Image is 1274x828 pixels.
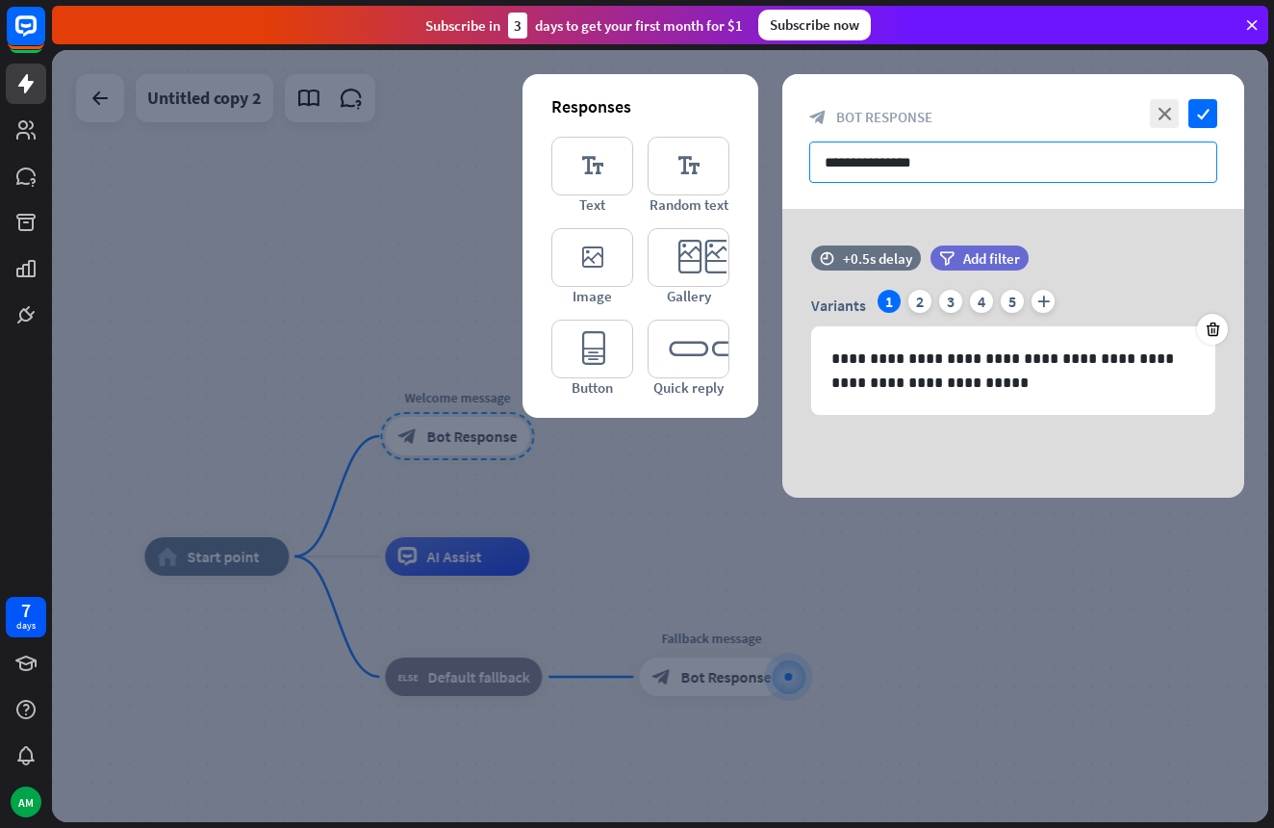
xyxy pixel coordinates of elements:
a: 7 days [6,597,46,637]
i: check [1188,99,1217,128]
div: Subscribe now [758,10,871,40]
i: time [820,251,834,265]
i: filter [939,251,955,266]
button: Open LiveChat chat widget [15,8,73,65]
i: plus [1032,290,1055,313]
div: 2 [908,290,931,313]
div: AM [11,787,41,817]
i: close [1150,99,1179,128]
span: Bot Response [836,108,932,126]
div: 5 [1001,290,1024,313]
i: block_bot_response [809,109,827,126]
div: 3 [939,290,962,313]
div: +0.5s delay [843,249,912,268]
span: Add filter [963,249,1020,268]
div: 3 [508,13,527,39]
span: Variants [811,296,866,315]
div: Subscribe in days to get your first month for $1 [425,13,743,39]
div: 7 [21,602,31,619]
div: 1 [878,290,901,313]
div: days [16,619,36,633]
div: 4 [970,290,993,313]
